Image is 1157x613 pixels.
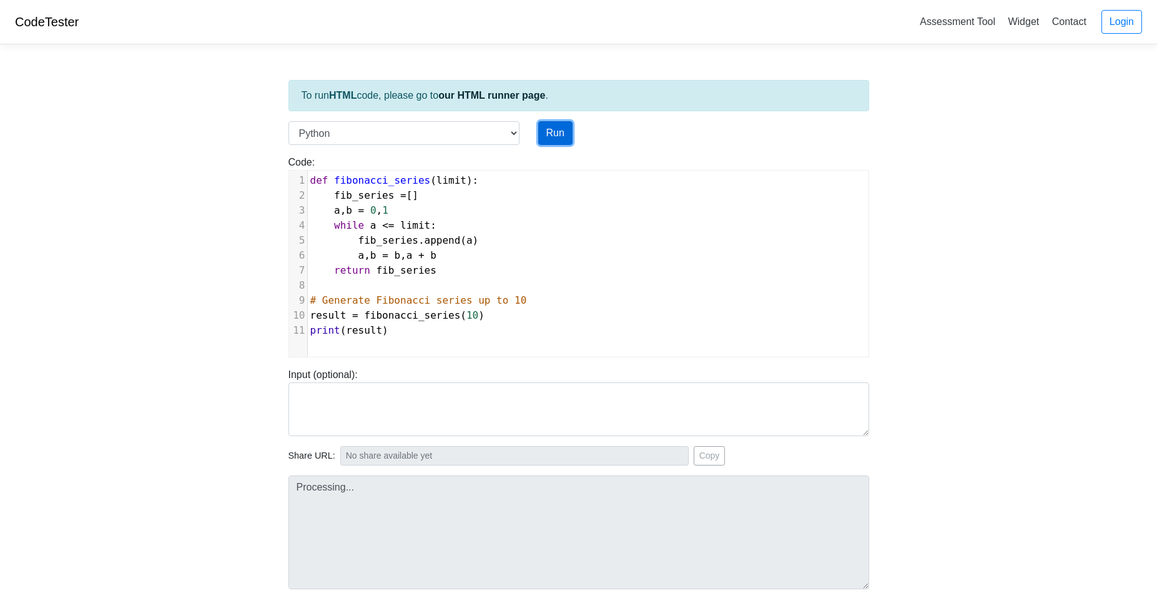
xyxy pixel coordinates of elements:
[310,294,527,306] span: # Generate Fibonacci series up to 10
[438,90,545,101] a: our HTML runner page
[915,11,1000,32] a: Assessment Tool
[288,449,335,463] span: Share URL:
[358,234,418,246] span: fib_series
[538,121,573,145] button: Run
[15,15,79,29] a: CodeTester
[289,308,307,323] div: 10
[358,249,365,261] span: a
[1003,11,1044,32] a: Widget
[358,204,365,216] span: =
[289,218,307,233] div: 4
[310,324,388,336] span: ( )
[310,309,485,321] span: ( )
[400,189,406,201] span: =
[310,249,436,261] span: , ,
[466,234,473,246] span: a
[352,309,358,321] span: =
[382,219,394,231] span: <=
[400,219,430,231] span: limit
[370,249,377,261] span: b
[1047,11,1091,32] a: Contact
[334,264,370,276] span: return
[288,80,869,111] div: To run code, please go to .
[310,324,340,336] span: print
[466,309,478,321] span: 10
[334,189,394,201] span: fib_series
[394,249,400,261] span: b
[310,174,328,186] span: def
[334,174,430,186] span: fibonacci_series
[370,219,377,231] span: a
[346,324,382,336] span: result
[289,203,307,218] div: 3
[364,309,460,321] span: fibonacci_series
[289,233,307,248] div: 5
[289,263,307,278] div: 7
[289,278,307,293] div: 8
[310,189,419,201] span: []
[1101,10,1142,34] a: Login
[370,204,377,216] span: 0
[418,249,425,261] span: +
[334,219,364,231] span: while
[340,446,689,466] input: No share available yet
[382,204,388,216] span: 1
[694,446,726,466] button: Copy
[289,248,307,263] div: 6
[334,204,340,216] span: a
[289,188,307,203] div: 2
[425,234,461,246] span: append
[376,264,436,276] span: fib_series
[310,309,347,321] span: result
[310,174,479,186] span: ( ):
[310,234,479,246] span: . ( )
[279,155,879,357] div: Code:
[289,173,307,188] div: 1
[289,293,307,308] div: 9
[279,367,879,436] div: Input (optional):
[346,204,352,216] span: b
[329,90,357,101] strong: HTML
[289,323,307,338] div: 11
[436,174,466,186] span: limit
[310,219,436,231] span: :
[430,249,436,261] span: b
[310,204,388,216] span: , ,
[406,249,413,261] span: a
[382,249,388,261] span: =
